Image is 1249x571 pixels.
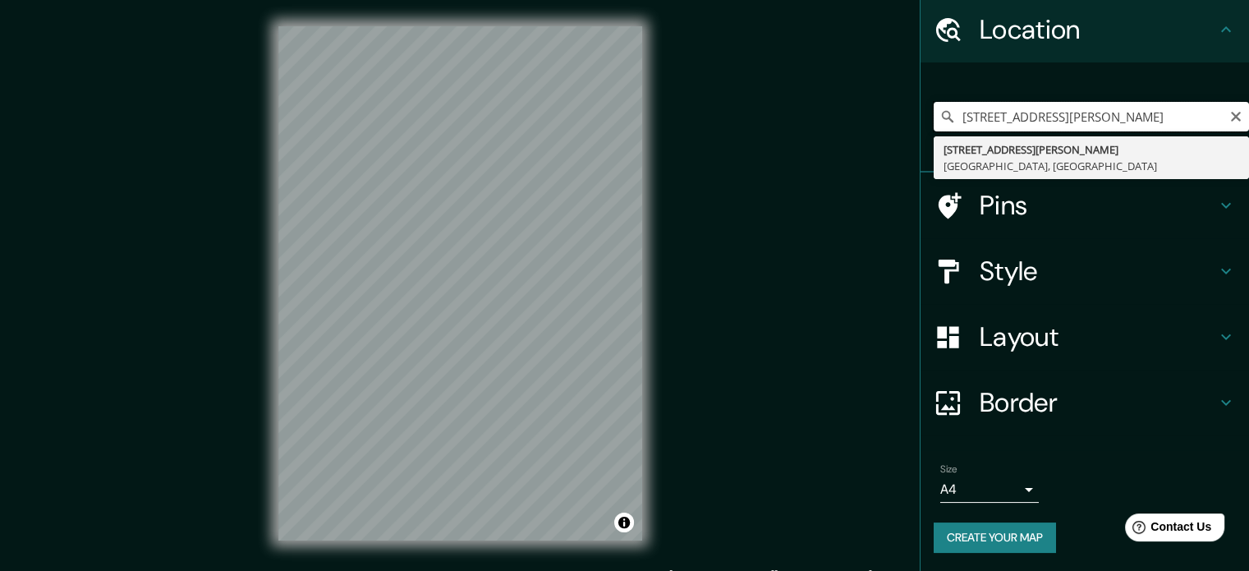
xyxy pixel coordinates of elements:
[940,477,1039,503] div: A4
[980,189,1216,222] h4: Pins
[934,102,1249,131] input: Pick your city or area
[980,320,1216,353] h4: Layout
[980,255,1216,288] h4: Style
[980,386,1216,419] h4: Border
[980,13,1216,46] h4: Location
[614,513,634,532] button: Toggle attribution
[944,141,1239,158] div: [STREET_ADDRESS][PERSON_NAME]
[921,370,1249,435] div: Border
[934,523,1056,553] button: Create your map
[921,238,1249,304] div: Style
[1103,507,1231,553] iframe: Help widget launcher
[921,304,1249,370] div: Layout
[1229,108,1242,123] button: Clear
[944,158,1239,174] div: [GEOGRAPHIC_DATA], [GEOGRAPHIC_DATA]
[278,26,642,541] canvas: Map
[940,463,957,477] label: Size
[921,173,1249,238] div: Pins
